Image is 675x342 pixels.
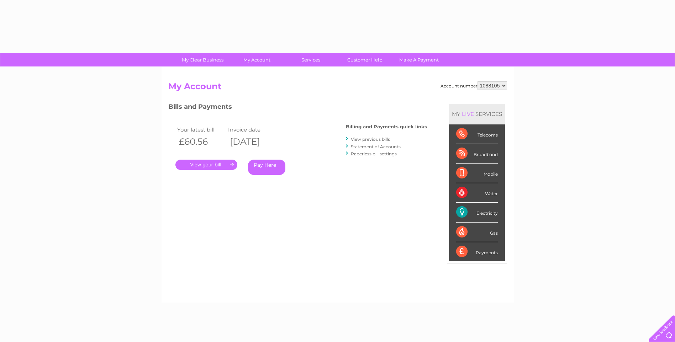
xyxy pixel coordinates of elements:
[351,137,390,142] a: View previous bills
[456,183,498,203] div: Water
[173,53,232,66] a: My Clear Business
[175,160,237,170] a: .
[456,144,498,164] div: Broadband
[175,134,227,149] th: £60.56
[336,53,394,66] a: Customer Help
[226,134,278,149] th: [DATE]
[351,144,401,149] a: Statement of Accounts
[441,81,507,90] div: Account number
[456,164,498,183] div: Mobile
[351,151,397,156] a: Paperless bill settings
[456,203,498,222] div: Electricity
[281,53,340,66] a: Services
[346,124,427,129] h4: Billing and Payments quick links
[449,104,505,124] div: MY SERVICES
[168,102,427,114] h3: Bills and Payments
[248,160,285,175] a: Pay Here
[456,124,498,144] div: Telecoms
[227,53,286,66] a: My Account
[456,223,498,242] div: Gas
[456,242,498,261] div: Payments
[460,111,475,117] div: LIVE
[390,53,448,66] a: Make A Payment
[168,81,507,95] h2: My Account
[226,125,278,134] td: Invoice date
[175,125,227,134] td: Your latest bill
